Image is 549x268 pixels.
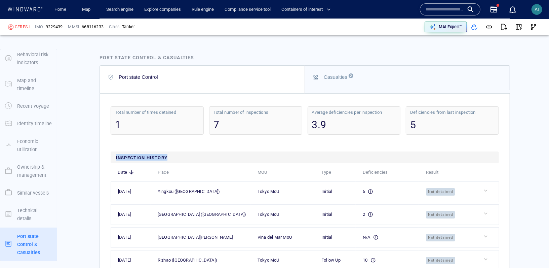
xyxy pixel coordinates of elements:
a: Map and timeline [0,81,57,87]
p: Map and timeline [17,76,52,93]
div: 668116233 [82,24,104,30]
p: Recent voyage [17,102,49,110]
div: Toggle vessel historical path [372,24,382,34]
a: Rule engine [189,4,217,15]
span: Inspection History [116,155,167,160]
button: Port state Control [100,66,305,93]
div: Total number of times detained [115,109,199,115]
div: Initial [321,188,354,195]
a: Search engine [104,4,136,15]
button: 7 days[DATE]-[DATE] [93,170,156,182]
div: Notification center [509,5,517,13]
p: Ownership & management [17,163,52,179]
span: Result [426,169,447,176]
div: Activity timeline [3,7,33,17]
div: (Still Loading...) [34,7,63,17]
span: Result [426,169,438,176]
div: Port state Control [119,74,158,80]
a: Recent voyage [0,103,57,109]
span: Deficiencies [363,169,388,176]
div: Focus on vessel path [362,24,372,34]
iframe: Chat [520,238,544,263]
span: MOU [258,169,276,176]
div: Total number of inspections [213,109,298,115]
div: 5 [363,188,373,195]
a: Home [52,4,69,15]
span: Not detained [426,257,456,264]
div: [DATE] [118,188,149,195]
button: Port state Control & Casualties [0,228,57,262]
p: Technical details [17,206,52,223]
div: [DATE] [118,234,149,241]
div: Vina del Mar MoU [258,234,313,241]
p: Class [109,24,119,30]
a: Mapbox logo [92,199,122,207]
div: Compliance Activities [74,7,79,17]
div: 10 [363,257,376,264]
div: 3.9 [312,118,396,132]
button: Technical details [0,202,57,228]
button: Export vessel information [345,24,362,34]
div: Tokyo MoU [258,188,313,195]
div: CERES I [15,24,30,30]
span: Not detained [426,234,456,241]
div: N/A [363,234,379,241]
span: Date [118,169,127,176]
button: Ownership & management [0,158,57,184]
p: MAI Expert™ [439,24,462,30]
button: Map [77,4,98,15]
div: Initial [321,234,354,241]
a: Compliance service tool [222,4,273,15]
button: View on map [511,20,526,34]
p: Identity timeline [17,120,52,128]
div: 1 [115,118,199,132]
div: 5 [410,118,495,132]
div: tooltips.createAOI [382,24,393,34]
span: Place [158,169,169,176]
div: Sanctioned [8,24,13,30]
a: Port state Control & Casualties [0,241,57,247]
a: Ownership & management [0,168,57,174]
button: Export report [497,20,511,34]
a: Technical details [0,211,57,217]
button: Recent voyage [0,97,57,115]
div: Tokyo MoU [258,257,313,264]
div: Tanker [122,24,135,30]
a: Similar vessels [0,189,57,196]
span: Type [321,169,340,176]
p: Economic utilization [17,137,52,154]
button: Similar vessels [0,184,57,202]
div: [GEOGRAPHIC_DATA] ([GEOGRAPHIC_DATA]) [158,211,246,218]
button: Economic utilization [0,133,57,159]
p: MMSI [68,24,79,30]
div: [DATE] - [DATE] [113,171,142,181]
div: [DATE] [118,211,149,218]
div: [GEOGRAPHIC_DATA][PERSON_NAME] [158,234,233,241]
span: Date [118,169,136,176]
div: 7 [213,118,298,132]
p: Behavioral risk indicators [17,51,52,67]
div: Toggle map information layers [393,24,403,34]
button: Create an AOI. [382,24,393,34]
button: MAI Expert™ [425,22,467,32]
button: Home [50,4,71,15]
span: 9229439 [46,24,63,30]
a: Explore companies [142,4,184,15]
button: Add to vessel list [467,20,482,34]
span: 7 days [99,173,112,178]
div: Rizhao ([GEOGRAPHIC_DATA]) [158,257,217,264]
a: Economic utilization [0,142,57,148]
span: Place [158,169,178,176]
button: Identity timeline [0,115,57,132]
p: IMO [35,24,43,30]
div: Average deficiencies per inspection [312,109,396,115]
span: Containers of interest [281,6,331,13]
button: Behavioral risk indicators [0,46,57,72]
div: Follow Up [321,257,354,264]
p: Similar vessels [17,189,49,197]
div: Port state Control & Casualties [100,54,194,62]
div: Casualties [324,74,347,80]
